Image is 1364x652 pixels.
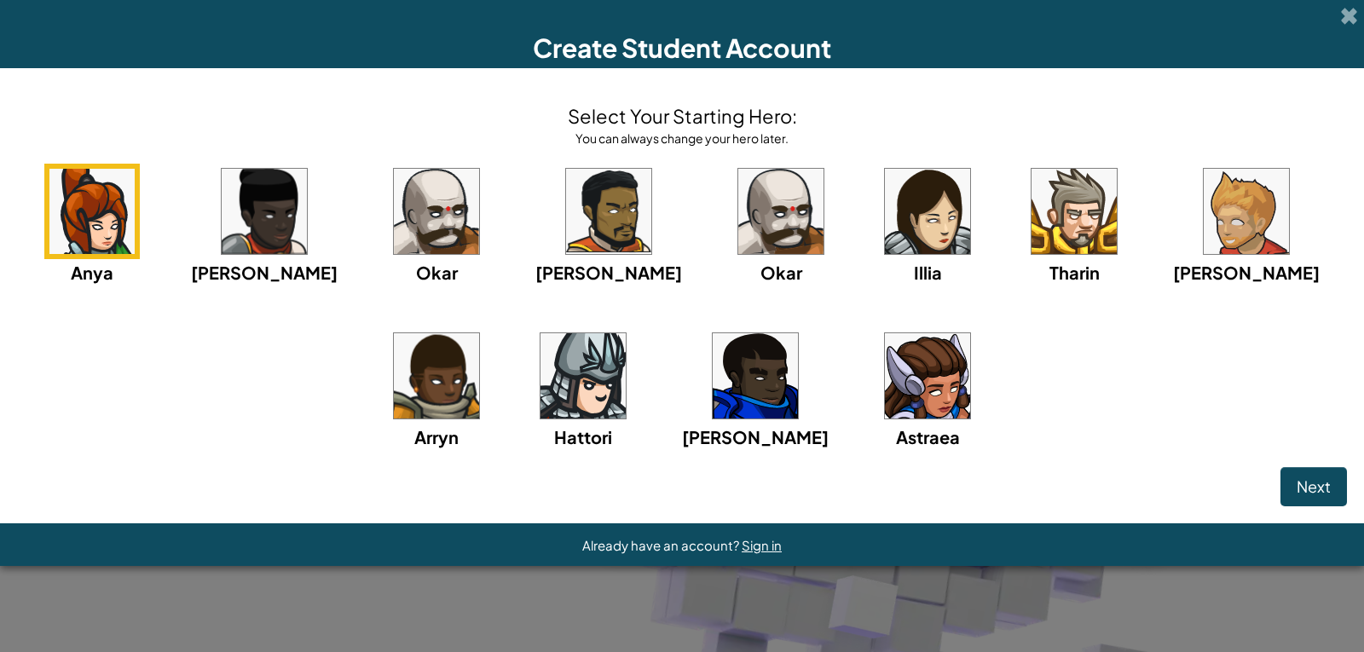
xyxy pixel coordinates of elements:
img: portrait.png [394,333,479,418]
span: Tharin [1049,262,1100,283]
span: Astraea [896,426,960,447]
span: Anya [71,262,113,283]
span: Hattori [554,426,612,447]
span: [PERSON_NAME] [682,426,829,447]
span: [PERSON_NAME] [191,262,338,283]
img: portrait.png [49,169,135,254]
span: Illia [914,262,942,283]
img: portrait.png [540,333,626,418]
span: Already have an account? [582,537,742,553]
span: Create Student Account [533,32,831,64]
h4: Select Your Starting Hero: [568,102,797,130]
span: [PERSON_NAME] [1173,262,1320,283]
img: portrait.png [738,169,824,254]
img: portrait.png [394,169,479,254]
img: portrait.png [885,169,970,254]
div: You can always change your hero later. [568,130,797,147]
img: portrait.png [566,169,651,254]
button: Next [1280,467,1347,506]
img: portrait.png [222,169,307,254]
img: portrait.png [885,333,970,418]
img: portrait.png [1032,169,1117,254]
span: Okar [760,262,802,283]
span: [PERSON_NAME] [535,262,682,283]
a: Sign in [742,537,782,553]
img: portrait.png [1204,169,1289,254]
span: Arryn [414,426,459,447]
span: Okar [416,262,458,283]
img: portrait.png [713,333,798,418]
span: Next [1297,476,1331,496]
